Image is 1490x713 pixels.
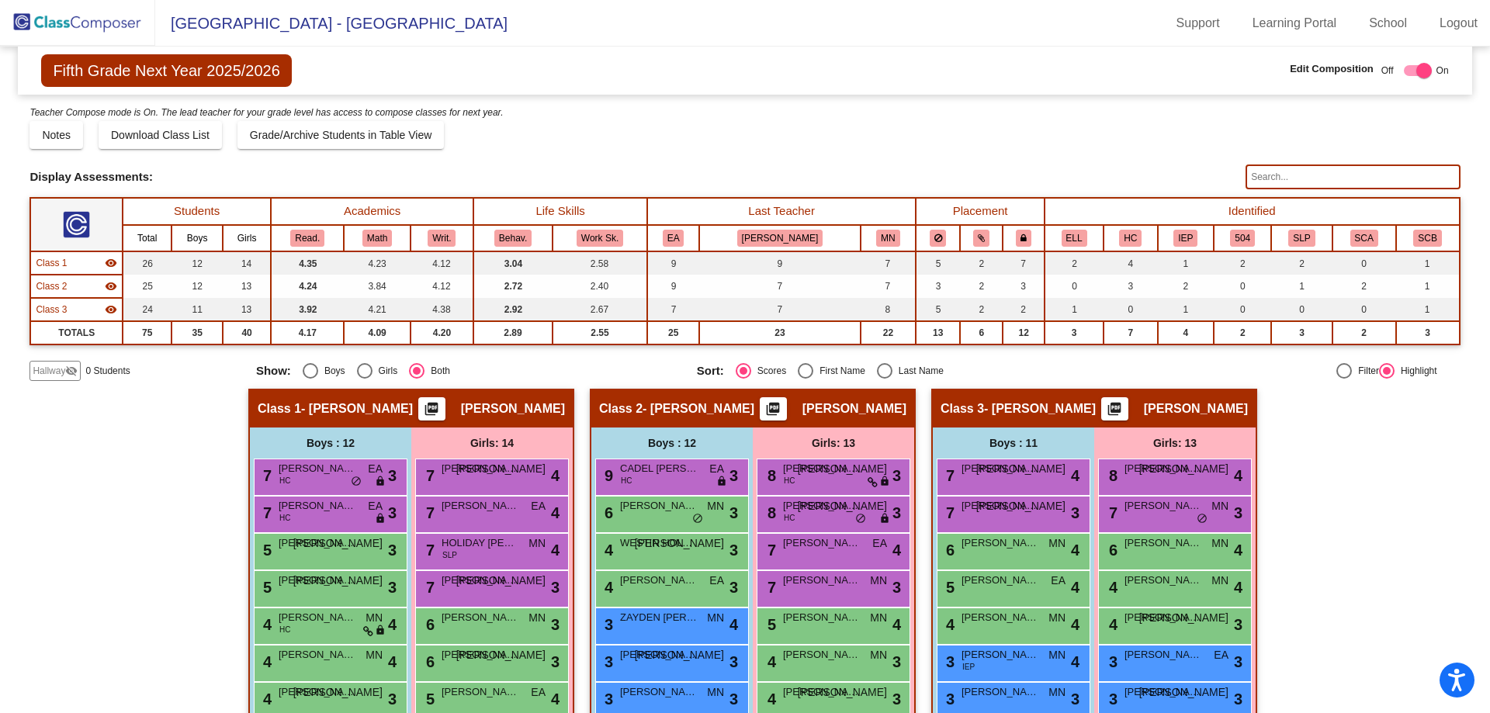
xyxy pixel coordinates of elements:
[601,542,613,559] span: 4
[553,251,647,275] td: 2.58
[271,198,473,225] th: Academics
[784,475,795,486] span: HC
[422,579,435,596] span: 7
[813,364,865,378] div: First Name
[256,364,291,378] span: Show:
[870,573,887,589] span: MN
[1234,464,1242,487] span: 4
[422,504,435,521] span: 7
[271,275,344,298] td: 4.24
[1214,275,1271,298] td: 0
[279,535,356,551] span: [PERSON_NAME]
[279,475,290,486] span: HC
[279,512,290,524] span: HC
[528,610,546,626] span: MN
[1071,501,1079,524] span: 3
[942,467,955,484] span: 7
[1071,576,1079,599] span: 4
[984,401,1096,417] span: - [PERSON_NAME]
[123,225,172,251] th: Total
[411,251,473,275] td: 4.12
[916,225,960,251] th: Keep away students
[456,461,546,477] span: [PERSON_NAME]
[942,579,955,596] span: 5
[344,275,410,298] td: 3.84
[1271,225,1332,251] th: Speech-Services Only
[259,579,272,596] span: 5
[42,129,71,141] span: Notes
[1413,230,1441,247] button: SCB
[798,498,887,514] span: [PERSON_NAME]
[1288,230,1315,247] button: SLP
[962,535,1039,551] span: [PERSON_NAME]
[729,538,738,562] span: 3
[553,275,647,298] td: 2.40
[764,542,776,559] span: 7
[30,321,123,344] td: TOTALS
[155,11,508,36] span: [GEOGRAPHIC_DATA] - [GEOGRAPHIC_DATA]
[36,279,67,293] span: Class 2
[1003,225,1045,251] th: Keep with teacher
[1332,225,1396,251] th: Student Concern Plan - Academics
[1124,498,1202,514] span: [PERSON_NAME]
[123,251,172,275] td: 26
[861,225,917,251] th: Mary Nordwall
[960,225,1003,251] th: Keep with students
[798,461,887,477] span: [PERSON_NAME]
[172,321,223,344] td: 35
[250,129,432,141] span: Grade/Archive Students in Table View
[223,251,271,275] td: 14
[1240,11,1350,36] a: Learning Portal
[172,298,223,321] td: 11
[250,427,411,459] div: Boys : 12
[223,225,271,251] th: Girls
[729,464,738,487] span: 3
[442,573,519,588] span: [PERSON_NAME]
[473,251,553,275] td: 3.04
[1003,298,1045,321] td: 2
[271,321,344,344] td: 4.17
[729,501,738,524] span: 3
[256,363,685,379] mat-radio-group: Select an option
[1396,275,1460,298] td: 1
[351,476,362,488] span: do_not_disturb_alt
[620,498,698,514] span: [PERSON_NAME]
[1105,401,1124,423] mat-icon: picture_as_pdf
[36,256,67,270] span: Class 1
[916,298,960,321] td: 5
[697,364,724,378] span: Sort:
[1139,461,1228,477] span: [PERSON_NAME]
[960,321,1003,344] td: 6
[1271,251,1332,275] td: 2
[1119,230,1142,247] button: HC
[699,298,860,321] td: 7
[442,610,519,625] span: [PERSON_NAME]
[962,498,1039,514] span: [PERSON_NAME]
[960,275,1003,298] td: 2
[411,275,473,298] td: 4.12
[1427,11,1490,36] a: Logout
[411,321,473,344] td: 4.20
[916,198,1045,225] th: Placement
[783,535,861,551] span: [PERSON_NAME]
[591,427,753,459] div: Boys : 12
[1105,504,1117,521] span: 7
[1352,364,1379,378] div: Filter
[962,461,1039,476] span: [PERSON_NAME]
[1271,321,1332,344] td: 3
[1436,64,1449,78] span: On
[699,321,860,344] td: 23
[577,230,623,247] button: Work Sk.
[643,401,754,417] span: - [PERSON_NAME]
[635,535,724,552] span: [PERSON_NAME]
[1105,542,1117,559] span: 6
[551,538,560,562] span: 4
[418,397,445,421] button: Print Students Details
[933,427,1094,459] div: Boys : 11
[861,275,917,298] td: 7
[1234,501,1242,524] span: 3
[1071,538,1079,562] span: 4
[1271,298,1332,321] td: 0
[942,542,955,559] span: 6
[1158,275,1215,298] td: 2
